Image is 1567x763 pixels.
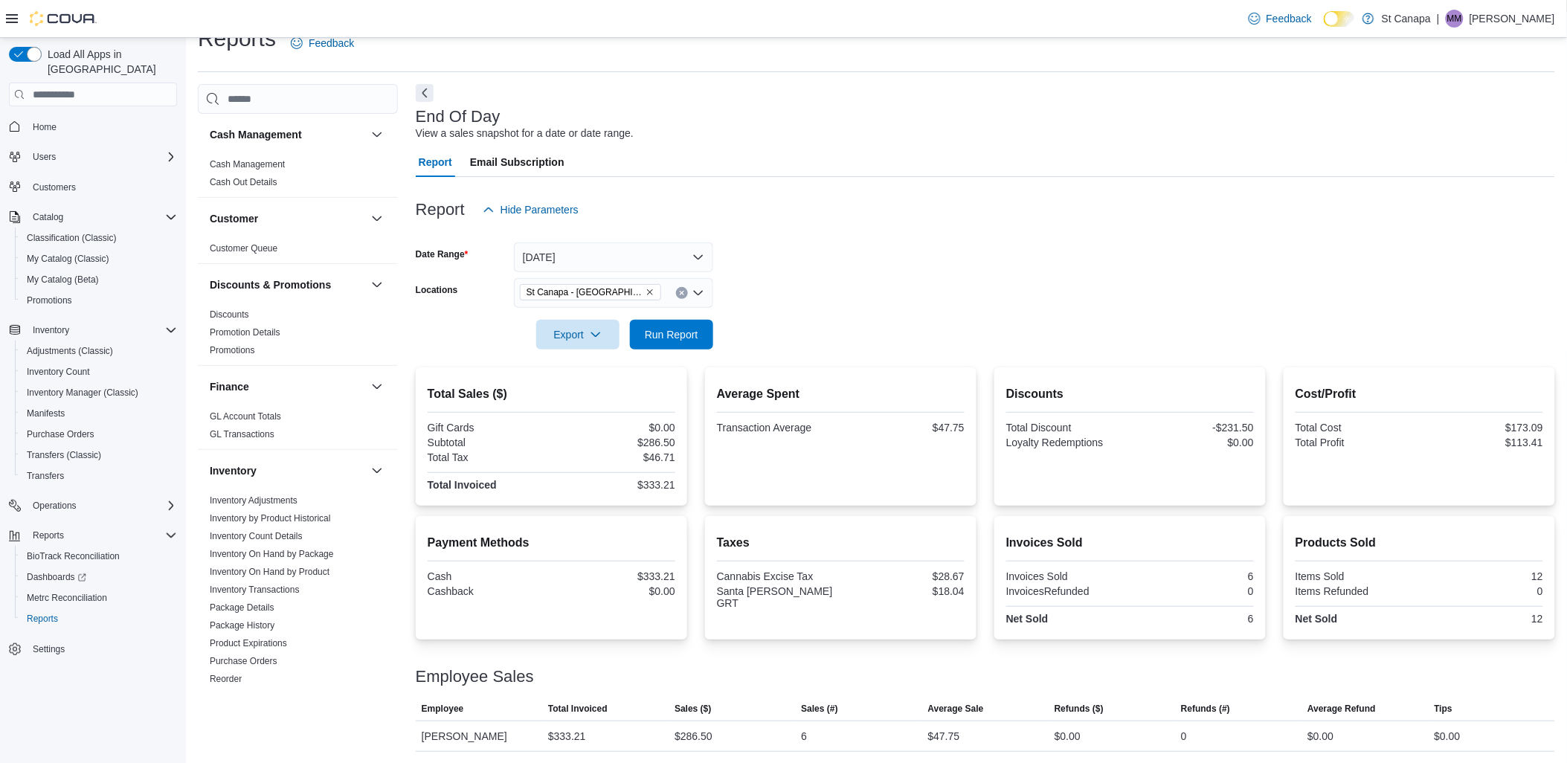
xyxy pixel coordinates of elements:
div: $47.75 [843,422,965,434]
a: Classification (Classic) [21,229,123,247]
span: My Catalog (Classic) [27,253,109,265]
a: Customer Queue [210,243,277,254]
div: $286.50 [675,727,712,745]
div: View a sales snapshot for a date or date range. [416,126,634,141]
button: Transfers (Classic) [15,445,183,466]
a: Dashboards [15,567,183,587]
div: $0.00 [1435,727,1461,745]
button: Users [27,148,62,166]
div: Total Profit [1296,437,1417,448]
div: Inventory [198,492,398,712]
span: My Catalog (Classic) [21,250,177,268]
a: Promotions [210,345,255,355]
span: Dashboards [21,568,177,586]
span: Inventory Count [21,363,177,381]
div: [PERSON_NAME] [416,721,542,751]
button: Open list of options [692,287,704,299]
div: Santa [PERSON_NAME] GRT [717,585,838,609]
button: Catalog [27,208,69,226]
div: $47.75 [928,727,960,745]
button: Users [3,147,183,167]
a: My Catalog (Beta) [21,271,105,289]
span: Inventory On Hand by Product [210,566,329,578]
div: Total Tax [428,451,549,463]
div: $0.00 [1055,727,1081,745]
a: Reorder [210,674,242,684]
button: My Catalog (Beta) [15,269,183,290]
button: My Catalog (Classic) [15,248,183,269]
div: $0.00 [1133,437,1254,448]
a: Cash Management [210,159,285,170]
h2: Products Sold [1296,534,1543,552]
span: Classification (Classic) [27,232,117,244]
a: Dashboards [21,568,92,586]
span: Dark Mode [1324,27,1325,28]
button: Operations [27,497,83,515]
span: St Canapa - [GEOGRAPHIC_DATA][PERSON_NAME] [527,285,643,300]
button: Finance [368,378,386,396]
span: Users [33,151,56,163]
span: St Canapa - Santa Teresa [520,284,661,300]
button: Metrc Reconciliation [15,587,183,608]
span: Settings [33,643,65,655]
span: GL Transactions [210,428,274,440]
span: Package Details [210,602,274,614]
strong: Net Sold [1006,613,1049,625]
div: 6 [1133,613,1254,625]
div: Total Cost [1296,422,1417,434]
div: Cashback [428,585,549,597]
p: [PERSON_NAME] [1470,10,1555,28]
span: Inventory [33,324,69,336]
button: Customer [368,210,386,228]
span: Cash Management [210,158,285,170]
button: Customers [3,176,183,198]
span: Inventory On Hand by Package [210,548,334,560]
a: Inventory Manager (Classic) [21,384,144,402]
h3: Cash Management [210,127,302,142]
button: Classification (Classic) [15,228,183,248]
a: Inventory Adjustments [210,495,297,506]
span: Promotions [27,294,72,306]
button: Home [3,115,183,137]
span: Customers [27,178,177,196]
div: Subtotal [428,437,549,448]
div: $333.21 [554,570,675,582]
span: Sales (#) [801,703,837,715]
button: Inventory Count [15,361,183,382]
a: Reports [21,610,64,628]
button: Promotions [15,290,183,311]
span: Catalog [27,208,177,226]
span: Customers [33,181,76,193]
h3: Customer [210,211,258,226]
a: Transfers (Classic) [21,446,107,464]
a: Feedback [285,28,360,58]
a: Customers [27,178,82,196]
span: Home [33,121,57,133]
button: Adjustments (Classic) [15,341,183,361]
span: Refunds (#) [1181,703,1230,715]
div: $333.21 [554,479,675,491]
a: GL Transactions [210,429,274,440]
h2: Payment Methods [428,534,675,552]
span: Inventory Manager (Classic) [27,387,138,399]
a: Settings [27,640,71,658]
button: Inventory [3,320,183,341]
a: Package Details [210,602,274,613]
span: Average Sale [928,703,984,715]
span: GL Account Totals [210,411,281,422]
div: $173.09 [1422,422,1543,434]
a: Promotion Details [210,327,280,338]
div: Items Sold [1296,570,1417,582]
div: Items Refunded [1296,585,1417,597]
span: Purchase Orders [210,655,277,667]
div: Mike Martinez [1446,10,1464,28]
button: Cash Management [210,127,365,142]
div: Loyalty Redemptions [1006,437,1127,448]
button: Inventory [210,463,365,478]
h1: Reports [198,24,276,54]
span: Dashboards [27,571,86,583]
h2: Taxes [717,534,965,552]
span: Transfers (Classic) [21,446,177,464]
button: Operations [3,495,183,516]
